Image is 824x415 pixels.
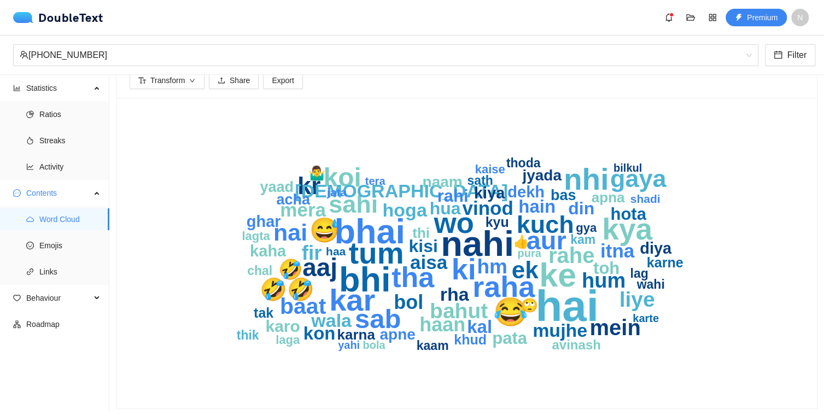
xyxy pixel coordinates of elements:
[26,77,91,99] span: Statistics
[660,9,677,26] button: bell
[440,284,470,305] text: rha
[570,232,595,247] text: kam
[329,190,378,218] text: sahi
[486,214,509,230] text: kyu
[492,329,528,348] text: pata
[338,339,360,351] text: yahi
[278,258,303,281] text: 🤣
[230,74,250,86] span: Share
[26,215,34,223] span: cloud
[272,74,294,86] span: Export
[564,162,609,196] text: nhi
[303,323,336,343] text: kon
[417,338,449,353] text: kaam
[797,9,803,26] span: N
[704,13,721,22] span: appstore
[39,156,101,178] span: Activity
[620,288,655,311] text: liye
[582,269,626,292] text: hum
[472,270,535,303] text: raha
[506,156,541,170] text: thoda
[39,208,101,230] span: Word Cloud
[477,255,507,278] text: hm
[475,162,505,176] text: kaise
[433,207,474,239] text: wo
[302,242,322,264] text: fir
[273,219,307,246] text: nai
[630,266,648,280] text: lag
[302,253,337,282] text: aaj
[280,199,326,220] text: mera
[26,182,91,204] span: Contents
[382,200,427,220] text: hoga
[150,74,185,86] span: Transform
[419,313,465,336] text: haan
[138,77,146,85] span: font-size
[610,204,646,224] text: hota
[452,253,476,285] text: ki
[391,261,435,293] text: tha
[13,12,38,23] img: logo
[602,212,652,246] text: kya
[326,186,347,198] text: jata
[329,283,375,317] text: kar
[265,317,300,335] text: karo
[507,183,545,201] text: dekh
[552,337,600,352] text: avinash
[521,297,539,314] text: 🙄
[13,294,21,302] span: heart
[39,261,101,283] span: Links
[189,78,196,85] span: down
[13,84,21,92] span: bar-chart
[295,180,508,201] text: [DEMOGRAPHIC_DATA]
[548,243,595,267] text: rahe
[13,320,21,328] span: apartment
[774,50,782,61] span: calendar
[568,198,594,218] text: din
[640,239,672,257] text: diya
[613,162,642,174] text: bilkul
[339,260,390,299] text: bhi
[467,173,493,188] text: sath
[276,191,311,208] text: acha
[39,130,101,151] span: Streaks
[527,226,566,255] text: aur
[410,252,448,273] text: aisa
[326,245,346,258] text: haa
[218,77,225,85] span: upload
[787,48,807,62] span: Filter
[636,277,665,291] text: wahi
[513,234,529,249] text: 👍
[512,256,539,283] text: ek
[704,9,721,26] button: appstore
[247,264,272,278] text: chal
[242,229,270,243] text: lagta
[263,72,302,89] button: Export
[539,256,576,294] text: ke
[593,259,620,278] text: toh
[337,326,375,343] text: karna
[589,315,640,340] text: mein
[430,198,461,218] text: hua
[26,242,34,249] span: smile
[209,72,259,89] button: uploadShare
[250,242,287,260] text: kaha
[26,137,34,144] span: fire
[260,179,294,195] text: yaad
[522,167,562,184] text: jyada
[765,44,815,66] button: calendarFilter
[260,276,314,302] text: 🤣🤣
[309,216,340,244] text: 😅
[535,282,599,330] text: hai
[247,213,281,230] text: ghar
[26,287,91,309] span: Behaviour
[39,103,101,125] span: Ratios
[474,184,505,202] text: kiya
[408,236,437,256] text: kisi
[517,211,574,238] text: kuch
[254,305,273,320] text: tak
[454,332,487,347] text: khud
[355,304,401,334] text: sab
[493,295,528,329] text: 😂
[130,72,204,89] button: font-sizeTransformdown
